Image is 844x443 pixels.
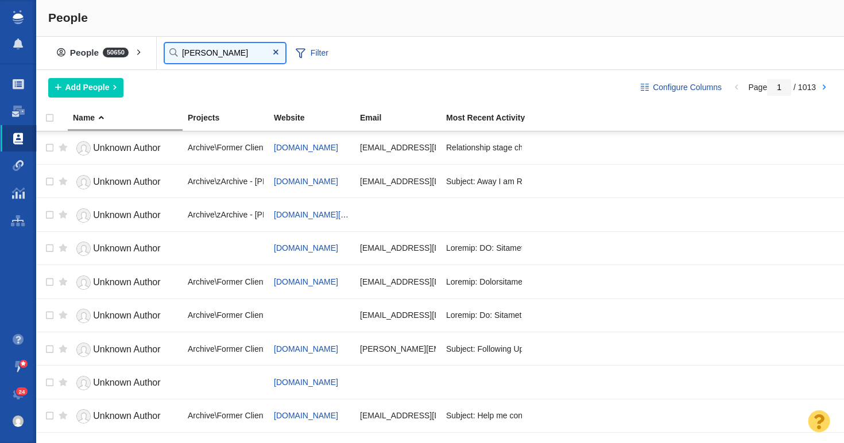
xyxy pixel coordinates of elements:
[360,269,436,294] div: [EMAIL_ADDRESS][DOMAIN_NAME]
[188,269,264,294] div: Archive\Former Clients\#Former Clients ([PERSON_NAME]'s)\Former Clients 2\Drug Lawsuit Source, Ar...
[13,415,24,427] img: 61f477734bf3dd72b3fb3a7a83fcc915
[446,142,599,153] span: Relationship stage changed to: Not Started
[65,81,110,94] span: Add People
[360,169,436,193] div: [EMAIL_ADDRESS][DOMAIN_NAME]
[360,114,445,123] a: Email
[48,11,88,24] span: People
[274,344,338,353] a: [DOMAIN_NAME]
[446,114,531,122] div: Most Recent Activity
[274,210,359,219] a: [DOMAIN_NAME][URL]
[73,406,177,426] a: Unknown Author
[360,236,436,261] div: [EMAIL_ADDRESS][DOMAIN_NAME]
[188,403,264,428] div: Archive\Former Clients\#Former Clients ([PERSON_NAME]'s)\Former Clients 2\Shoes
[188,303,264,328] div: Archive\Former Clients\#Former Clients ([PERSON_NAME]'s)\Former Clients 2\Drug Lawsuit Source
[73,373,177,393] a: Unknown Author
[748,83,816,92] span: Page / 1013
[188,114,273,122] div: Projects
[73,340,177,360] a: Unknown Author
[93,344,160,354] span: Unknown Author
[289,42,335,64] span: Filter
[653,81,722,94] span: Configure Columns
[274,411,338,420] a: [DOMAIN_NAME]
[93,243,160,253] span: Unknown Author
[73,114,187,123] a: Name
[274,143,338,152] a: [DOMAIN_NAME]
[360,135,436,160] div: [EMAIL_ADDRESS][DOMAIN_NAME]
[188,202,264,227] div: Archive\zArchive - [PERSON_NAME]\[PERSON_NAME] - [GEOGRAPHIC_DATA][US_STATE] USC\University of So...
[73,205,177,226] a: Unknown Author
[73,273,177,293] a: Unknown Author
[93,143,160,153] span: Unknown Author
[93,378,160,387] span: Unknown Author
[274,114,359,123] a: Website
[73,114,187,122] div: Name
[13,10,23,24] img: buzzstream_logo_iconsimple.png
[73,172,177,192] a: Unknown Author
[274,114,359,122] div: Website
[73,239,177,259] a: Unknown Author
[360,114,445,122] div: Email
[274,378,338,387] a: [DOMAIN_NAME]
[188,336,264,361] div: Archive\Former Clients\#Former Clients ([PERSON_NAME]'s)\Former Clients 2\Drug Lawsuit Source, Ar...
[16,387,28,396] span: 24
[93,177,160,186] span: Unknown Author
[360,403,436,428] div: [EMAIL_ADDRESS][DOMAIN_NAME]
[274,177,338,186] a: [DOMAIN_NAME]
[73,306,177,326] a: Unknown Author
[634,78,729,98] button: Configure Columns
[93,210,160,220] span: Unknown Author
[93,411,160,421] span: Unknown Author
[188,169,264,193] div: Archive\zArchive - [PERSON_NAME]\[PERSON_NAME] - [GEOGRAPHIC_DATA][US_STATE] USC\University of So...
[73,138,177,158] a: Unknown Author
[165,43,285,63] input: Search
[93,277,160,287] span: Unknown Author
[360,336,436,361] div: [PERSON_NAME][EMAIL_ADDRESS][PERSON_NAME][DOMAIN_NAME]
[274,277,338,286] a: [DOMAIN_NAME]
[188,135,264,160] div: Archive\Former Clients\#Former Clients ([PERSON_NAME]'s)\Former Clients 2\Drug Lawsuit Source, Te...
[274,243,338,252] a: [DOMAIN_NAME]
[48,78,123,98] button: Add People
[93,310,160,320] span: Unknown Author
[360,303,436,328] div: [EMAIL_ADDRESS][DOMAIN_NAME]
